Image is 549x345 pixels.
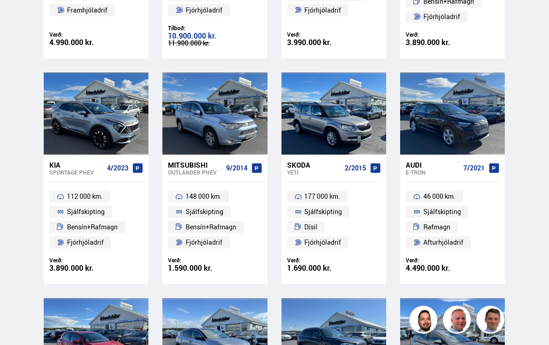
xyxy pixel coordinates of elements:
[406,257,499,264] div: Verð:
[444,307,472,335] img: siFngHWaQ9KaOqBr.png
[287,32,381,39] div: Verð:
[186,237,222,248] span: Fjórhjóladrif
[423,222,450,233] span: Rafmagn
[67,5,107,16] span: Framhjóladrif
[304,191,340,202] span: 177 000 km.
[67,191,103,202] span: 112 000 km.
[67,222,118,233] span: Bensín+Rafmagn
[49,161,103,169] div: Kia
[49,169,103,176] div: Sportage PHEV
[186,222,236,233] span: Bensín+Rafmagn
[478,307,506,335] img: FbJEzSuNWCJXmdc-.webp
[406,32,499,39] div: Verð:
[49,265,143,273] div: 3.890.000 kr.
[287,169,341,176] div: Yeti
[162,155,267,285] a: Mitsubishi Outlander PHEV 9/2014 148 000 km. Sjálfskipting Bensín+Rafmagn Fjórhjóladrif Verð: 1.5...
[49,257,143,264] div: Verð:
[423,191,455,202] span: 46 000 km.
[411,307,439,335] img: nhp88E3Fdnt1Opn2.png
[168,161,222,169] div: Mitsubishi
[423,12,460,23] span: Fjórhjóladrif
[423,207,461,218] span: Sjálfskipting
[345,165,366,172] span: 2/2015
[49,39,143,47] div: 4.990.000 kr.
[186,5,222,16] span: Fjórhjóladrif
[287,265,381,273] div: 1.690.000 kr.
[168,40,261,47] div: 11.900.000 kr.
[304,237,341,248] span: Fjórhjóladrif
[186,207,223,218] span: Sjálfskipting
[304,222,317,233] span: Dísil
[107,165,128,172] span: 4/2023
[406,161,460,169] div: Audi
[406,169,460,176] div: e-tron
[287,39,381,47] div: 3.990.000 kr.
[304,5,341,16] span: Fjórhjóladrif
[304,207,342,218] span: Sjálfskipting
[44,155,148,285] a: Kia Sportage PHEV 4/2023 112 000 km. Sjálfskipting Bensín+Rafmagn Fjórhjóladrif Verð: 3.890.000 kr.
[168,169,222,176] div: Outlander PHEV
[186,191,221,202] span: 148 000 km.
[400,155,505,285] a: Audi e-tron 7/2021 46 000 km. Sjálfskipting Rafmagn Afturhjóladrif Verð: 4.490.000 kr.
[67,207,105,218] span: Sjálfskipting
[226,165,248,172] span: 9/2014
[281,155,386,285] a: Skoda Yeti 2/2015 177 000 km. Sjálfskipting Dísil Fjórhjóladrif Verð: 1.690.000 kr.
[463,165,485,172] span: 7/2021
[49,32,143,39] div: Verð:
[406,39,499,47] div: 3.890.000 kr.
[7,4,35,32] button: Opna LiveChat spjallviðmót
[168,25,261,32] div: Tilboð:
[287,257,381,264] div: Verð:
[67,237,104,248] span: Fjórhjóladrif
[168,257,261,264] div: Verð:
[406,265,499,273] div: 4.490.000 kr.
[287,161,341,169] div: Skoda
[168,265,261,273] div: 1.590.000 kr.
[168,33,261,40] div: 10.900.000 kr.
[423,237,463,248] span: Afturhjóladrif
